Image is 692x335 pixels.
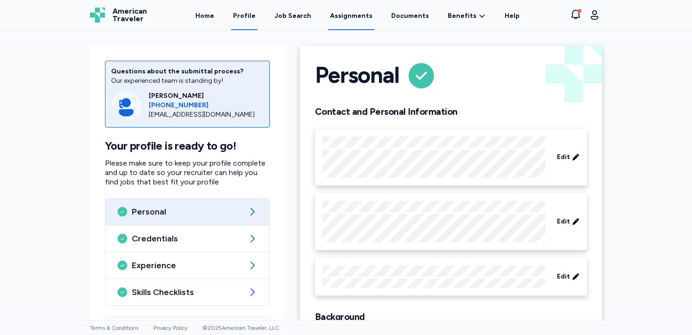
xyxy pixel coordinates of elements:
[149,110,264,120] div: [EMAIL_ADDRESS][DOMAIN_NAME]
[111,76,264,86] div: Our experienced team is standing by!
[315,193,587,250] div: Edit
[132,206,243,217] span: Personal
[448,11,476,21] span: Benefits
[132,233,243,244] span: Credentials
[90,325,138,331] a: Terms & Conditions
[315,258,587,296] div: Edit
[113,8,147,23] span: American Traveler
[557,272,570,281] span: Edit
[231,1,257,30] a: Profile
[90,8,105,23] img: Logo
[202,325,279,331] span: © 2025 American Traveler, LLC
[315,129,587,186] div: Edit
[448,11,486,21] a: Benefits
[149,91,264,101] div: [PERSON_NAME]
[328,1,374,30] a: Assignments
[315,106,587,118] h2: Contact and Personal Information
[315,61,399,91] h1: Personal
[149,101,264,110] a: [PHONE_NUMBER]
[132,260,243,271] span: Experience
[315,311,587,323] h2: Background
[105,139,270,153] h1: Your profile is ready to go!
[111,91,141,121] img: Consultant
[274,11,311,21] div: Job Search
[557,217,570,226] span: Edit
[132,287,243,298] span: Skills Checklists
[557,152,570,162] span: Edit
[111,67,264,76] div: Questions about the submittal process?
[105,159,270,187] p: Please make sure to keep your profile complete and up to date so your recruiter can help you find...
[153,325,187,331] a: Privacy Policy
